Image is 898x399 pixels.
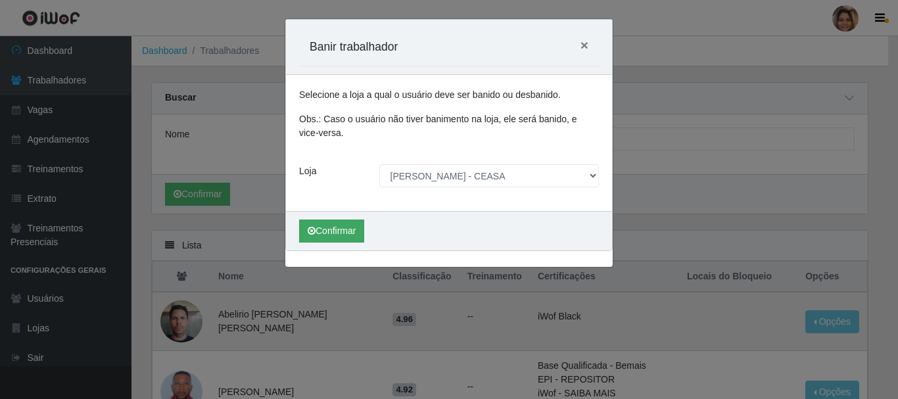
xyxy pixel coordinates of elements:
[310,38,398,55] h5: Banir trabalhador
[299,164,316,178] label: Loja
[580,37,588,53] span: ×
[299,88,599,102] p: Selecione a loja a qual o usuário deve ser banido ou desbanido.
[299,220,364,243] button: Confirmar
[570,28,599,62] button: Close
[299,112,599,140] p: Obs.: Caso o usuário não tiver banimento na loja, ele será banido, e vice-versa.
